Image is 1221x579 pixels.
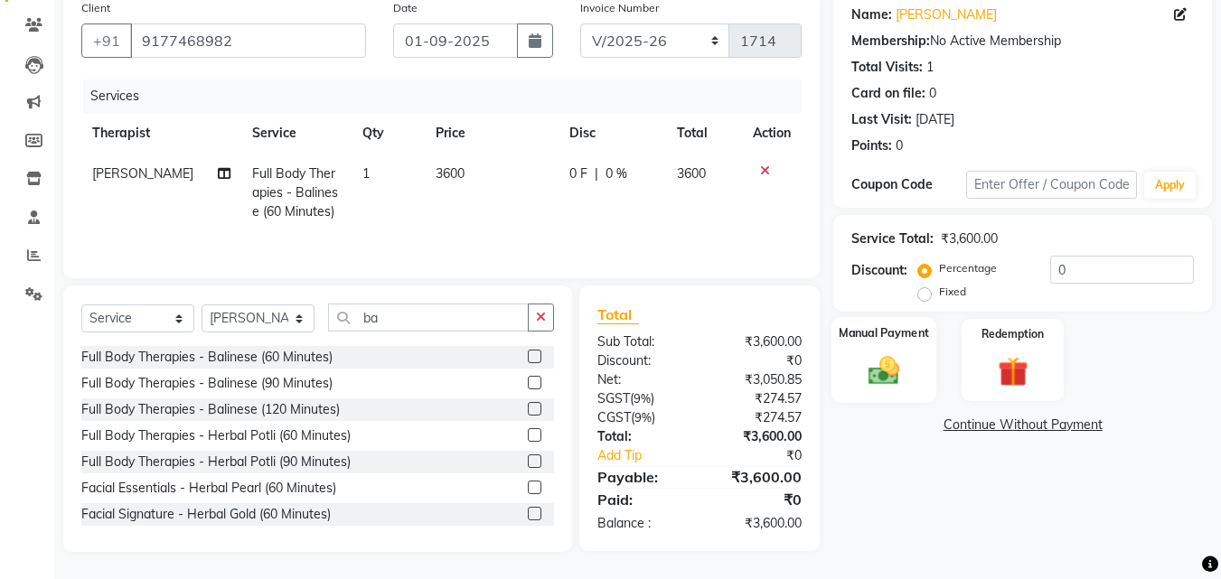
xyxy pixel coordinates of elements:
div: ₹3,600.00 [700,466,815,488]
a: Add Tip [584,446,719,465]
div: ₹3,050.85 [700,370,815,389]
div: Services [83,79,815,113]
th: Total [666,113,743,154]
label: Percentage [939,260,997,276]
div: ₹3,600.00 [941,229,998,248]
a: Continue Without Payment [837,416,1208,434]
span: 0 % [606,164,627,183]
div: ₹274.57 [700,408,815,427]
div: Balance : [584,514,700,533]
div: Sub Total: [584,332,700,351]
div: Points: [851,136,892,155]
div: ( ) [584,389,700,408]
span: 0 F [569,164,587,183]
div: Membership: [851,32,930,51]
button: Apply [1144,172,1196,199]
label: Manual Payment [839,324,929,341]
span: Full Body Therapies - Balinese (60 Minutes) [252,165,338,219]
div: Name: [851,5,892,24]
div: Coupon Code [851,175,965,194]
div: Card on file: [851,84,925,103]
div: ₹0 [700,351,815,370]
div: Total Visits: [851,58,923,77]
span: | [595,164,598,183]
input: Search or Scan [328,304,529,332]
div: Paid: [584,489,700,510]
div: Service Total: [851,229,934,248]
input: Enter Offer / Coupon Code [966,171,1137,199]
span: 1 [362,165,370,182]
div: [DATE] [916,110,954,129]
th: Action [742,113,802,154]
input: Search by Name/Mobile/Email/Code [130,23,366,58]
div: Net: [584,370,700,389]
div: ₹3,600.00 [700,514,815,533]
label: Redemption [981,326,1044,342]
div: Discount: [851,261,907,280]
div: Full Body Therapies - Herbal Potli (90 Minutes) [81,453,351,472]
div: ₹274.57 [700,389,815,408]
div: Full Body Therapies - Herbal Potli (60 Minutes) [81,426,351,445]
div: ₹0 [700,489,815,510]
img: _gift.svg [989,353,1038,390]
div: Full Body Therapies - Balinese (90 Minutes) [81,374,333,393]
span: CGST [597,409,631,425]
a: [PERSON_NAME] [896,5,997,24]
div: Facial Signature - Herbal Gold (60 Minutes) [81,505,331,524]
span: Total [597,305,639,324]
span: [PERSON_NAME] [92,165,193,182]
div: ₹3,600.00 [700,332,815,351]
span: 9% [634,410,652,425]
div: Total: [584,427,700,446]
div: 0 [929,84,936,103]
label: Fixed [939,284,966,300]
img: _cash.svg [859,352,909,388]
th: Therapist [81,113,241,154]
div: Full Body Therapies - Balinese (60 Minutes) [81,348,333,367]
div: ( ) [584,408,700,427]
th: Price [425,113,559,154]
span: SGST [597,390,630,406]
span: 9% [634,391,651,406]
div: Last Visit: [851,110,912,129]
div: ₹0 [719,446,816,465]
div: Facial Essentials - Herbal Pearl (60 Minutes) [81,479,336,498]
div: ₹3,600.00 [700,427,815,446]
div: Payable: [584,466,700,488]
div: 1 [926,58,934,77]
span: 3600 [677,165,706,182]
th: Qty [352,113,425,154]
div: No Active Membership [851,32,1194,51]
th: Service [241,113,352,154]
div: 0 [896,136,903,155]
th: Disc [559,113,666,154]
div: Discount: [584,351,700,370]
span: 3600 [436,165,465,182]
div: Full Body Therapies - Balinese (120 Minutes) [81,400,340,419]
button: +91 [81,23,132,58]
